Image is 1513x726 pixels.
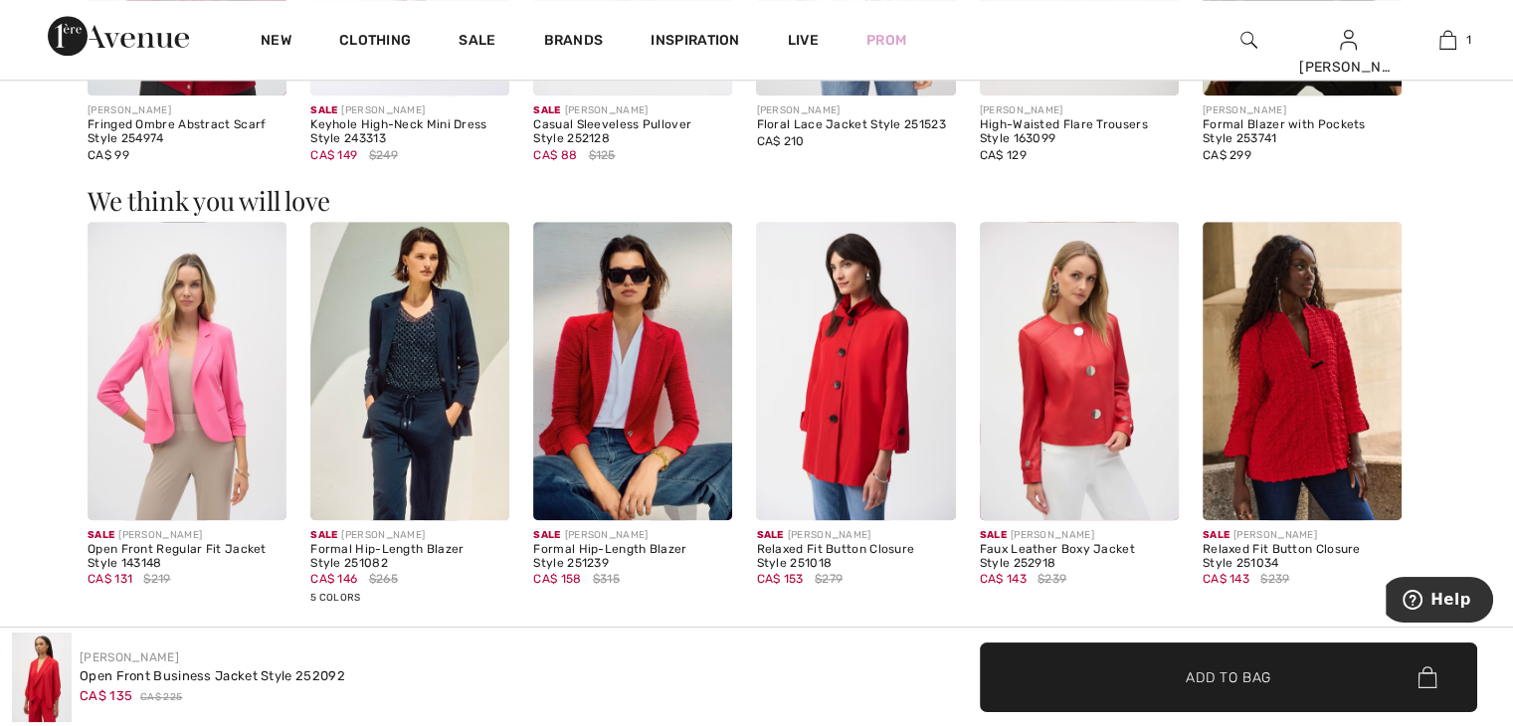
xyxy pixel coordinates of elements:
[815,570,843,588] span: $279
[1203,222,1402,520] img: Relaxed Fit Button Closure Style 251034
[533,118,732,146] div: Casual Sleeveless Pullover Style 252128
[756,118,955,132] div: Floral Lace Jacket Style 251523
[1299,57,1397,78] div: [PERSON_NAME]
[533,543,732,571] div: Formal Hip-Length Blazer Style 251239
[533,529,560,541] span: Sale
[143,570,170,588] span: $219
[80,650,179,664] a: [PERSON_NAME]
[980,543,1179,571] div: Faux Leather Boxy Jacket Style 252918
[140,690,182,705] span: CA$ 225
[310,529,337,541] span: Sale
[1260,570,1289,588] span: $239
[756,543,955,571] div: Relaxed Fit Button Closure Style 251018
[651,32,739,53] span: Inspiration
[980,642,1477,712] button: Add to Bag
[310,118,509,146] div: Keyhole High-Neck Mini Dress Style 243313
[88,529,114,541] span: Sale
[756,529,783,541] span: Sale
[756,572,803,586] span: CA$ 153
[80,688,132,703] span: CA$ 135
[1466,31,1471,49] span: 1
[533,103,732,118] div: [PERSON_NAME]
[1203,148,1251,162] span: CA$ 299
[788,30,819,51] a: Live
[866,30,906,51] a: Prom
[88,103,286,118] div: [PERSON_NAME]
[980,222,1179,520] img: Faux Leather Boxy Jacket Style 252918
[1203,543,1402,571] div: Relaxed Fit Button Closure Style 251034
[756,103,955,118] div: [PERSON_NAME]
[980,118,1179,146] div: High-Waisted Flare Trousers Style 163099
[310,103,509,118] div: [PERSON_NAME]
[980,529,1007,541] span: Sale
[980,572,1027,586] span: CA$ 143
[588,146,615,164] span: $125
[310,572,357,586] span: CA$ 146
[1203,572,1249,586] span: CA$ 143
[459,32,495,53] a: Sale
[88,528,286,543] div: [PERSON_NAME]
[48,16,189,56] img: 1ère Avenue
[533,222,732,520] img: Formal Hip-Length Blazer Style 251239
[310,104,337,116] span: Sale
[1340,28,1357,52] img: My Info
[88,222,286,520] img: Open Front Regular Fit Jacket Style 143148
[1240,28,1257,52] img: search the website
[369,146,398,164] span: $249
[533,528,732,543] div: [PERSON_NAME]
[80,666,345,686] div: Open Front Business Jacket Style 252092
[1038,570,1066,588] span: $239
[756,528,955,543] div: [PERSON_NAME]
[88,188,1425,214] h3: We think you will love
[310,592,360,604] span: 5 Colors
[88,118,286,146] div: Fringed Ombre Abstract Scarf Style 254974
[1203,118,1402,146] div: Formal Blazer with Pockets Style 253741
[1386,577,1493,627] iframe: Opens a widget where you can find more information
[310,148,357,162] span: CA$ 149
[1418,666,1436,688] img: Bag.svg
[1439,28,1456,52] img: My Bag
[310,543,509,571] div: Formal Hip-Length Blazer Style 251082
[1340,30,1357,49] a: Sign In
[88,543,286,571] div: Open Front Regular Fit Jacket Style 143148
[1203,529,1229,541] span: Sale
[980,148,1027,162] span: CA$ 129
[533,148,577,162] span: CA$ 88
[544,32,604,53] a: Brands
[1203,528,1402,543] div: [PERSON_NAME]
[88,572,132,586] span: CA$ 131
[593,570,620,588] span: $315
[1399,28,1496,52] a: 1
[756,134,804,148] span: CA$ 210
[310,528,509,543] div: [PERSON_NAME]
[12,633,72,722] img: Open Front Business Jacket Style 252092
[533,104,560,116] span: Sale
[369,570,398,588] span: $265
[88,148,129,162] span: CA$ 99
[533,572,581,586] span: CA$ 158
[1186,666,1271,687] span: Add to Bag
[1203,103,1402,118] div: [PERSON_NAME]
[756,222,955,520] img: Relaxed Fit Button Closure Style 251018
[261,32,291,53] a: New
[339,32,411,53] a: Clothing
[980,528,1179,543] div: [PERSON_NAME]
[980,103,1179,118] div: [PERSON_NAME]
[310,222,509,520] img: Formal Hip-Length Blazer Style 251082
